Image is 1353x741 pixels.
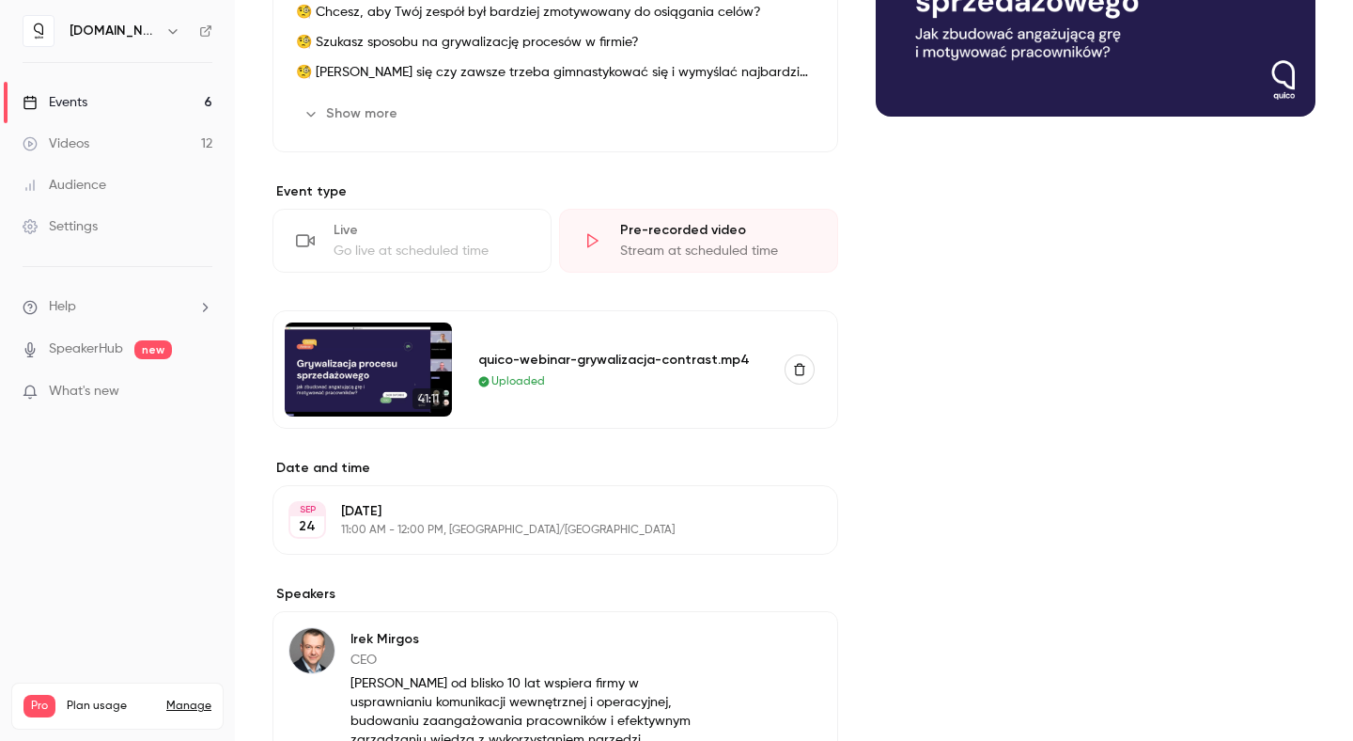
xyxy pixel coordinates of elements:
img: Irek Mirgos [289,628,334,673]
span: 41:11 [412,388,444,409]
div: Stream at scheduled time [620,242,815,260]
p: Irek Mirgos [350,630,716,649]
span: Plan usage [67,699,155,714]
div: Go live at scheduled time [334,242,528,260]
span: Help [49,297,76,317]
div: Live [334,221,528,240]
span: Uploaded [491,373,545,390]
img: quico.io [23,16,54,46]
div: Videos [23,134,89,153]
div: quico-webinar-grywalizacja-contrast.mp4 [478,350,762,370]
div: Audience [23,176,106,195]
h6: [DOMAIN_NAME] [70,22,158,40]
a: SpeakerHub [49,339,123,359]
p: Event type [272,182,838,201]
div: Settings [23,217,98,236]
div: Events [23,93,87,112]
p: 🧐 [PERSON_NAME] się czy zawsze trzeba gimnastykować się i wymyślać najbardziej kreatywne scenariu... [296,61,815,84]
span: Pro [23,695,55,717]
div: Pre-recorded videoStream at scheduled time [559,209,838,273]
div: Pre-recorded video [620,221,815,240]
p: 🧐 Chcesz, aby Twój zespół był bardziej zmotywowany do osiągania celów? [296,1,815,24]
button: Show more [296,99,409,129]
label: Speakers [272,585,838,604]
iframe: Noticeable Trigger [190,384,212,401]
span: What's new [49,382,119,402]
li: help-dropdown-opener [23,297,212,317]
p: 24 [299,517,316,536]
div: SEP [290,503,324,516]
p: 11:00 AM - 12:00 PM, [GEOGRAPHIC_DATA]/[GEOGRAPHIC_DATA] [341,523,739,538]
p: [DATE] [341,502,739,521]
p: CEO [350,651,716,670]
label: Date and time [272,459,838,478]
div: LiveGo live at scheduled time [272,209,552,273]
a: Manage [166,699,211,714]
span: new [134,340,172,359]
p: 🧐 Szukasz sposobu na grywalizację procesów w firmie? [296,31,815,54]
